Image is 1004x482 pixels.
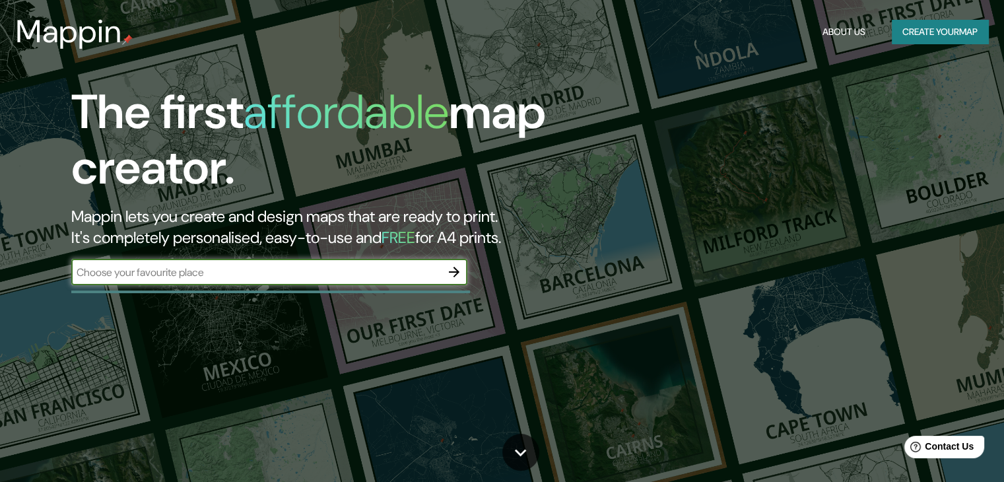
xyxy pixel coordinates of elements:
[892,20,988,44] button: Create yourmap
[817,20,871,44] button: About Us
[382,227,415,248] h5: FREE
[887,430,989,467] iframe: Help widget launcher
[71,85,574,206] h1: The first map creator.
[122,34,133,45] img: mappin-pin
[244,81,449,143] h1: affordable
[71,265,441,280] input: Choose your favourite place
[71,206,574,248] h2: Mappin lets you create and design maps that are ready to print. It's completely personalised, eas...
[16,13,122,50] h3: Mappin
